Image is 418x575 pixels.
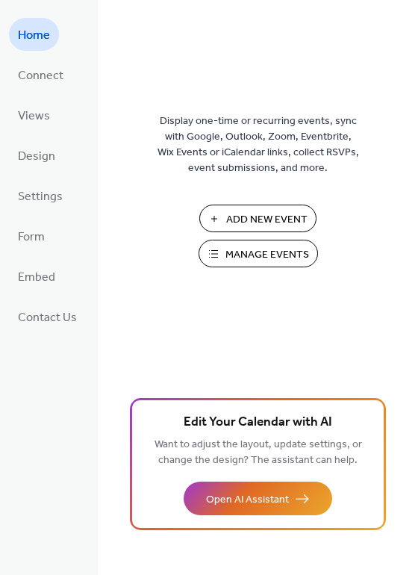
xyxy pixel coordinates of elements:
span: Settings [18,185,63,209]
button: Open AI Assistant [184,482,332,515]
span: Want to adjust the layout, update settings, or change the design? The assistant can help. [155,435,362,470]
a: Embed [9,260,64,293]
a: Contact Us [9,300,86,333]
a: Form [9,220,54,252]
span: Display one-time or recurring events, sync with Google, Outlook, Zoom, Eventbrite, Wix Events or ... [157,114,359,176]
a: Design [9,139,64,172]
span: Add New Event [226,212,308,228]
span: Views [18,105,50,128]
span: Edit Your Calendar with AI [184,412,332,433]
a: Home [9,18,59,51]
span: Connect [18,64,63,88]
a: Views [9,99,59,131]
span: Manage Events [225,247,309,263]
a: Connect [9,58,72,91]
span: Contact Us [18,306,77,330]
span: Open AI Assistant [206,492,289,508]
a: Settings [9,179,72,212]
button: Add New Event [199,205,316,232]
span: Form [18,226,45,249]
span: Design [18,145,55,169]
span: Home [18,24,50,48]
button: Manage Events [199,240,318,267]
span: Embed [18,266,55,290]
